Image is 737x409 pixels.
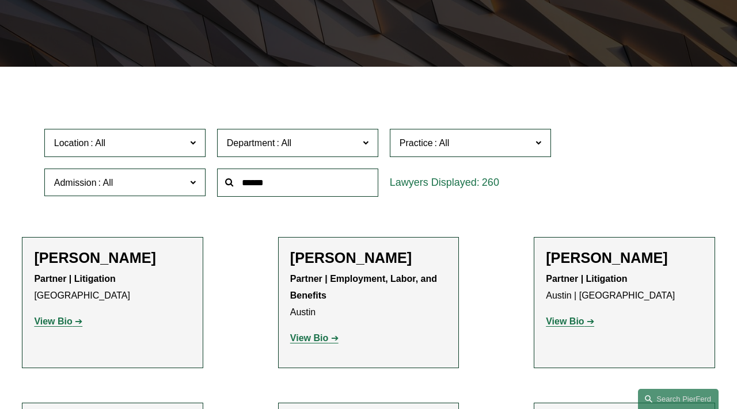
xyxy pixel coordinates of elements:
span: 260 [482,177,499,188]
strong: View Bio [290,333,328,343]
p: [GEOGRAPHIC_DATA] [34,271,191,304]
h2: [PERSON_NAME] [290,249,447,267]
strong: Partner | Employment, Labor, and Benefits [290,274,440,300]
strong: View Bio [546,316,584,326]
strong: Partner | Litigation [34,274,115,284]
p: Austin | [GEOGRAPHIC_DATA] [546,271,702,304]
a: View Bio [290,333,339,343]
p: Austin [290,271,447,320]
a: Search this site [638,389,719,409]
a: View Bio [34,316,82,326]
strong: Partner | Litigation [546,274,627,284]
span: Department [227,138,275,148]
span: Location [54,138,89,148]
strong: View Bio [34,316,72,326]
a: View Bio [546,316,594,326]
h2: [PERSON_NAME] [34,249,191,267]
h2: [PERSON_NAME] [546,249,702,267]
span: Admission [54,178,97,188]
span: Practice [400,138,433,148]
